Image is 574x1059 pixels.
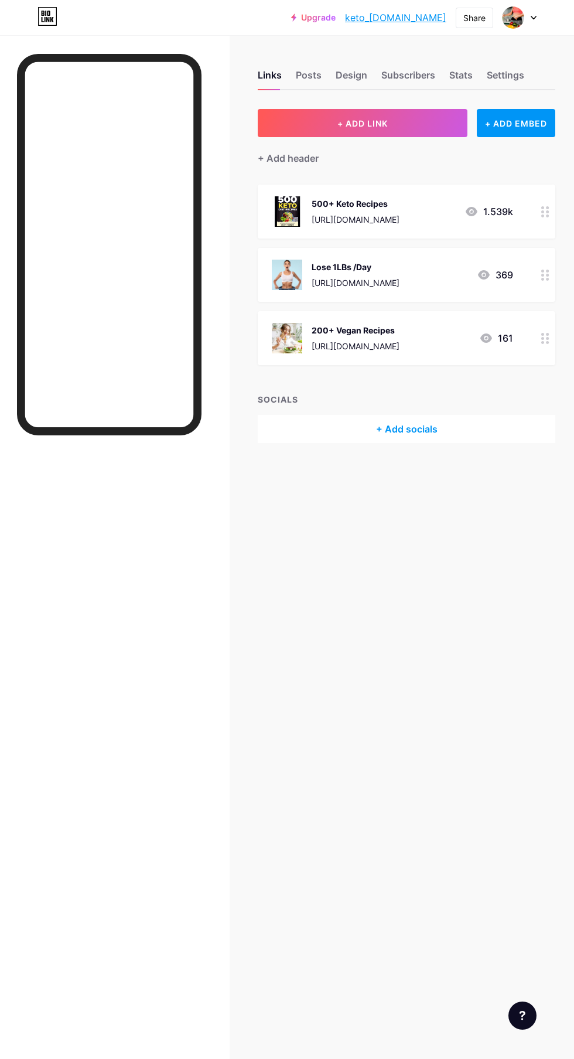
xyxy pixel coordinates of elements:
div: Share [463,12,486,24]
div: Links [258,68,282,89]
div: 1.539k [464,205,513,219]
div: Stats [449,68,473,89]
div: + Add header [258,151,319,165]
img: Lose 1LBs /Day [272,260,302,290]
div: Settings [487,68,524,89]
div: [URL][DOMAIN_NAME] [312,213,399,226]
div: + ADD EMBED [477,109,555,137]
img: 200+ Vegan Recipes [272,323,302,353]
div: Subscribers [381,68,435,89]
div: 200+ Vegan Recipes [312,324,399,336]
div: 369 [477,268,513,282]
div: Lose 1LBs /Day [312,261,399,273]
img: 500+ Keto Recipes [272,196,302,227]
div: Posts [296,68,322,89]
div: [URL][DOMAIN_NAME] [312,277,399,289]
button: + ADD LINK [258,109,467,137]
div: SOCIALS [258,393,555,406]
div: 161 [479,331,513,345]
div: Design [336,68,367,89]
div: 500+ Keto Recipes [312,198,399,210]
a: keto_[DOMAIN_NAME] [345,11,446,25]
div: [URL][DOMAIN_NAME] [312,340,399,352]
a: Upgrade [291,13,336,22]
img: keto_recipies [502,6,524,29]
span: + ADD LINK [337,118,388,128]
div: + Add socials [258,415,555,443]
